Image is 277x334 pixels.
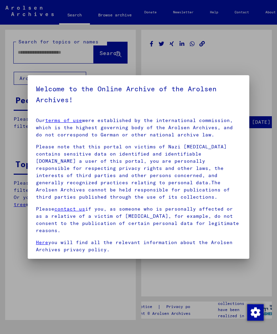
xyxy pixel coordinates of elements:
[36,239,48,245] a: Here
[247,304,263,320] div: Change consent
[36,117,241,138] p: Our were established by the international commission, which is the highest governing body of the ...
[36,239,241,253] p: you will find all the relevant information about the Arolsen Archives privacy policy.
[45,117,82,123] a: terms of use
[247,304,264,321] img: Change consent
[36,258,241,294] p: Some of the documents kept in the Arolsen Archives are copies.The originals are stored in other a...
[36,205,241,234] p: Please if you, as someone who is personally affected or as a relative of a victim of [MEDICAL_DAT...
[54,206,85,212] a: contact us
[36,143,241,201] p: Please note that this portal on victims of Nazi [MEDICAL_DATA] contains sensitive data on identif...
[36,83,241,105] h5: Welcome to the Online Archive of the Arolsen Archives!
